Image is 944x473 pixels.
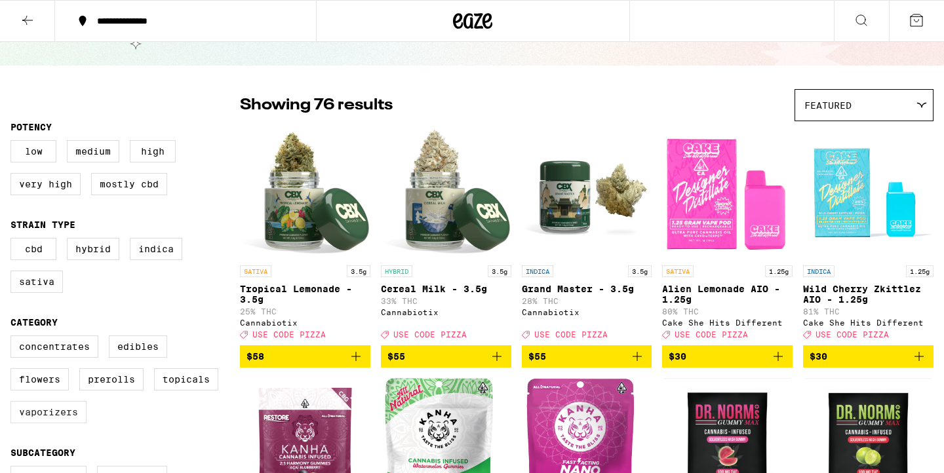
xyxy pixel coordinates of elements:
p: 33% THC [381,297,511,305]
p: 3.5g [488,265,511,277]
p: 80% THC [662,307,793,316]
p: 3.5g [628,265,652,277]
div: Cannabiotix [381,308,511,316]
p: INDICA [522,265,553,277]
a: Open page for Cereal Milk - 3.5g from Cannabiotix [381,128,511,345]
div: Cake She Hits Different [803,318,934,327]
label: Concentrates [10,335,98,358]
p: Grand Master - 3.5g [522,284,652,294]
label: High [130,140,176,162]
p: 1.25g [906,265,934,277]
span: USE CODE PIZZA [534,330,608,339]
span: Help [30,9,57,21]
img: Cake She Hits Different - Alien Lemonade AIO - 1.25g [662,128,793,259]
p: 81% THC [803,307,934,316]
p: Alien Lemonade AIO - 1.25g [662,284,793,305]
label: Mostly CBD [91,173,167,195]
span: USE CODE PIZZA [816,330,889,339]
div: Cannabiotix [522,308,652,316]
span: USE CODE PIZZA [675,330,748,339]
img: Cannabiotix - Grand Master - 3.5g [522,128,652,259]
p: SATIVA [240,265,271,277]
span: $30 [810,351,827,362]
button: Add to bag [803,345,934,368]
p: Showing 76 results [240,94,393,117]
span: Featured [804,100,852,111]
label: Topicals [154,368,218,390]
label: CBD [10,238,56,260]
label: Flowers [10,368,69,390]
a: Open page for Grand Master - 3.5g from Cannabiotix [522,128,652,345]
img: Cannabiotix - Cereal Milk - 3.5g [381,128,511,259]
p: SATIVA [662,265,694,277]
button: Add to bag [662,345,793,368]
label: Prerolls [79,368,144,390]
span: $55 [387,351,405,362]
p: 25% THC [240,307,370,316]
p: INDICA [803,265,835,277]
legend: Potency [10,122,52,132]
p: 3.5g [347,265,370,277]
span: $30 [669,351,686,362]
label: Sativa [10,271,63,293]
span: $55 [528,351,546,362]
button: Add to bag [522,345,652,368]
p: 28% THC [522,297,652,305]
div: Cannabiotix [240,318,370,327]
button: Add to bag [381,345,511,368]
p: Wild Cherry Zkittlez AIO - 1.25g [803,284,934,305]
span: USE CODE PIZZA [393,330,467,339]
p: Tropical Lemonade - 3.5g [240,284,370,305]
a: Open page for Alien Lemonade AIO - 1.25g from Cake She Hits Different [662,128,793,345]
button: Add to bag [240,345,370,368]
label: Very High [10,173,81,195]
img: Cake She Hits Different - Wild Cherry Zkittlez AIO - 1.25g [803,128,934,259]
label: Hybrid [67,238,119,260]
legend: Subcategory [10,447,75,458]
p: Cereal Milk - 3.5g [381,284,511,294]
p: 1.25g [765,265,793,277]
span: $58 [246,351,264,362]
a: Open page for Tropical Lemonade - 3.5g from Cannabiotix [240,128,370,345]
div: Cake She Hits Different [662,318,793,327]
label: Low [10,140,56,162]
label: Indica [130,238,182,260]
p: HYBRID [381,265,412,277]
a: Open page for Wild Cherry Zkittlez AIO - 1.25g from Cake She Hits Different [803,128,934,345]
label: Medium [67,140,119,162]
span: USE CODE PIZZA [252,330,326,339]
legend: Strain Type [10,219,75,230]
label: Edibles [109,335,167,358]
label: Vaporizers [10,401,87,423]
img: Cannabiotix - Tropical Lemonade - 3.5g [240,128,370,259]
legend: Category [10,317,58,328]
